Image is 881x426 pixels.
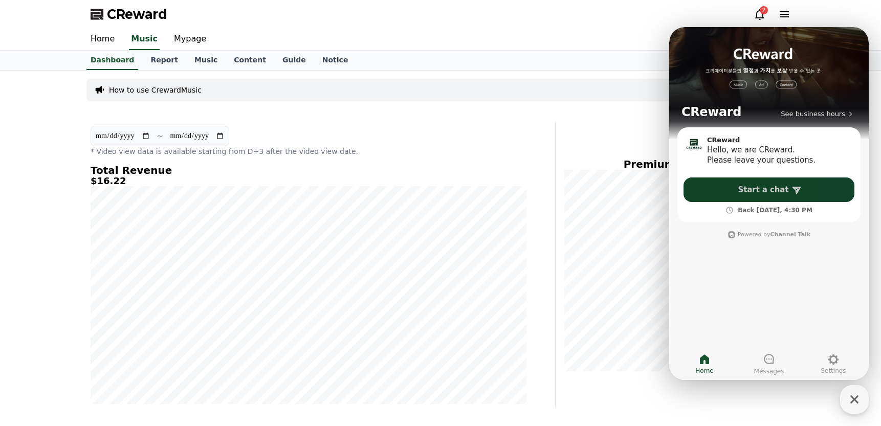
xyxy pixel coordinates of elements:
h5: $16.22 [91,176,526,186]
a: Mypage [166,29,214,50]
a: CReward [91,6,167,23]
p: * Video view data is available starting from D+3 after the video view date. [91,146,526,156]
a: Content [226,51,274,70]
a: How to use CrewardMusic [109,85,202,95]
iframe: Channel chat [669,27,869,380]
a: Home [82,29,123,50]
a: Dashboard [86,51,138,70]
span: CReward [107,6,167,23]
p: ~ [157,130,163,142]
a: 2 [754,8,766,20]
a: Notice [314,51,357,70]
a: Music [129,29,160,50]
h4: Premium View [564,159,766,170]
a: Report [142,51,186,70]
h4: Total Revenue [91,165,526,176]
a: Music [186,51,226,70]
div: 2 [760,6,768,14]
a: Guide [274,51,314,70]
